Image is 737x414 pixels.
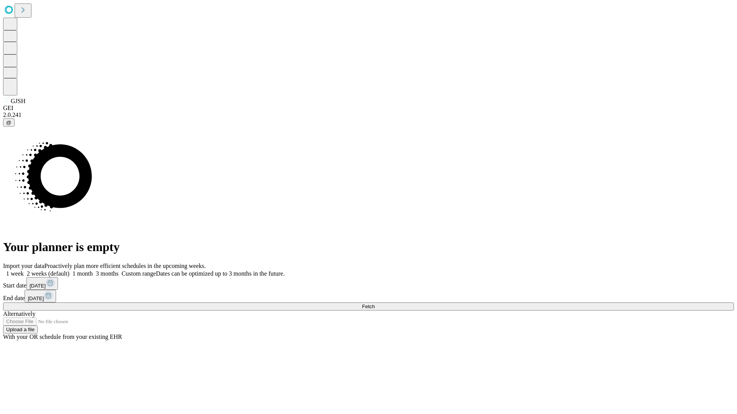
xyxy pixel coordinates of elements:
span: Dates can be optimized up to 3 months in the future. [156,270,284,277]
span: 1 month [73,270,93,277]
span: GJSH [11,98,25,104]
h1: Your planner is empty [3,240,734,254]
span: @ [6,120,12,125]
span: Import your data [3,263,45,269]
span: 1 week [6,270,24,277]
span: With your OR schedule from your existing EHR [3,333,122,340]
div: GEI [3,105,734,112]
span: 2 weeks (default) [27,270,69,277]
div: 2.0.241 [3,112,734,118]
span: Fetch [362,304,375,309]
span: [DATE] [30,283,46,289]
span: 3 months [96,270,119,277]
div: Start date [3,277,734,290]
div: End date [3,290,734,302]
span: [DATE] [28,296,44,301]
button: [DATE] [26,277,58,290]
span: Proactively plan more efficient schedules in the upcoming weeks. [45,263,206,269]
span: Custom range [122,270,156,277]
button: @ [3,118,15,127]
button: [DATE] [25,290,56,302]
button: Fetch [3,302,734,310]
span: Alternatively [3,310,35,317]
button: Upload a file [3,325,38,333]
